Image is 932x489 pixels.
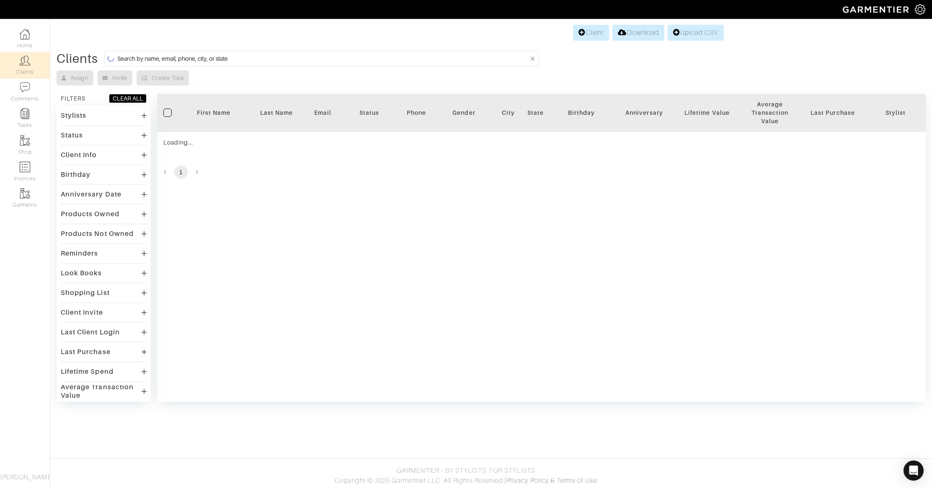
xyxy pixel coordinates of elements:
[801,94,864,132] th: Toggle SortBy
[335,477,504,484] span: Copyright © 2025 Garmentier LLC. All Rights Reserved.
[251,109,302,117] div: Last Name
[668,25,724,41] a: Upload CSV
[20,162,30,172] img: orders-icon-0abe47150d42831381b5fb84f609e132dff9fe21cb692f30cb5eec754e2cba89.png
[61,269,102,277] div: Look Books
[527,109,544,117] div: State
[61,131,83,140] div: Status
[745,100,795,125] div: Average Transaction Value
[502,109,515,117] div: City
[550,94,613,132] th: Toggle SortBy
[904,461,924,481] div: Open Intercom Messenger
[163,138,331,147] div: Loading...
[613,94,676,132] th: Toggle SortBy
[245,94,308,132] th: Toggle SortBy
[20,188,30,199] img: garments-icon-b7da505a4dc4fd61783c78ac3ca0ef83fa9d6f193b1c9dc38574b1d14d53ca28.png
[61,308,103,317] div: Client Invite
[314,109,331,117] div: Email
[20,82,30,93] img: comment-icon-a0a6a9ef722e966f86d9cbdc48e553b5cf19dbc54f86b18d962a5391bc8f6eb6.png
[61,151,97,159] div: Client Info
[573,25,609,41] a: Client
[439,109,489,117] div: Gender
[174,166,188,179] button: page 1
[61,171,90,179] div: Birthday
[870,109,921,117] div: Stylist
[808,109,858,117] div: Last Purchase
[61,210,119,218] div: Products Owned
[338,94,400,132] th: Toggle SortBy
[188,109,239,117] div: First Name
[20,109,30,119] img: reminder-icon-8004d30b9f0a5d33ae49ab947aed9ed385cf756f9e5892f1edd6e32f2345188e.png
[682,109,732,117] div: Lifetime Value
[57,54,98,63] div: Clients
[676,94,738,132] th: Toggle SortBy
[61,289,110,297] div: Shopping List
[61,367,114,376] div: Lifetime Spend
[61,111,86,120] div: Stylists
[839,2,915,17] img: garmentier-logo-header-white-b43fb05a5012e4ada735d5af1a66efaba907eab6374d6393d1fbf88cb4ef424d.png
[344,109,394,117] div: Status
[738,94,801,132] th: Toggle SortBy
[61,348,111,356] div: Last Purchase
[433,94,496,132] th: Toggle SortBy
[612,25,664,41] a: Download
[556,109,607,117] div: Birthday
[109,94,147,103] button: CLEAR ALL
[20,29,30,39] img: dashboard-icon-dbcd8f5a0b271acd01030246c82b418ddd0df26cd7fceb0bd07c9910d44c42f6.png
[61,94,85,103] div: FILTERS
[506,477,597,484] a: Privacy Policy & Terms of Use
[20,55,30,66] img: clients-icon-6bae9207a08558b7cb47a8932f037763ab4055f8c8b6bfacd5dc20c3e0201464.png
[20,135,30,146] img: garments-icon-b7da505a4dc4fd61783c78ac3ca0ef83fa9d6f193b1c9dc38574b1d14d53ca28.png
[182,94,245,132] th: Toggle SortBy
[619,109,669,117] div: Anniversary
[407,109,426,117] div: Phone
[61,383,142,400] div: Average Transaction Value
[117,53,529,64] input: Search by name, email, phone, city, or state
[113,94,143,103] div: CLEAR ALL
[915,4,925,15] img: gear-icon-white-bd11855cb880d31180b6d7d6211b90ccbf57a29d726f0c71d8c61bd08dd39cc2.png
[61,190,121,199] div: Anniversary Date
[864,94,927,132] th: Toggle SortBy
[61,249,98,258] div: Reminders
[157,166,926,179] nav: pagination navigation
[61,230,134,238] div: Products Not Owned
[61,328,120,336] div: Last Client Login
